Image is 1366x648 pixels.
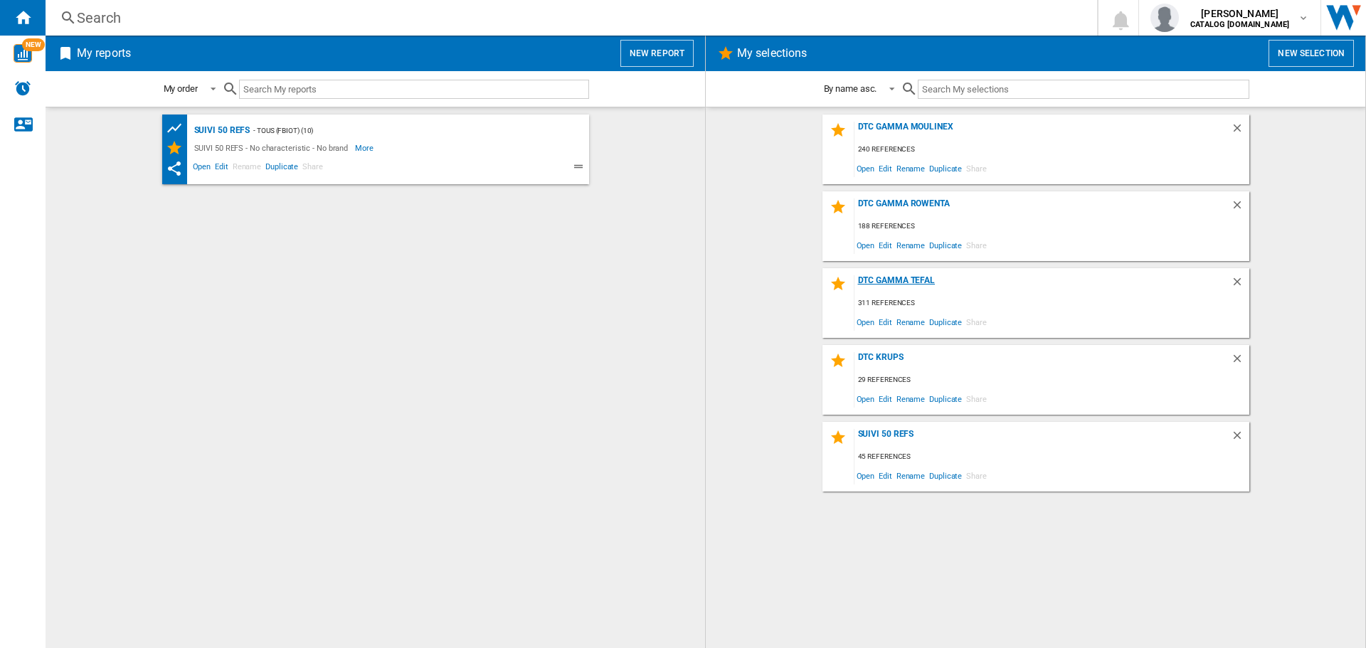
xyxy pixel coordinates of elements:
div: Delete [1231,429,1249,448]
ng-md-icon: This report has been shared with you [166,160,183,177]
div: 311 references [854,294,1249,312]
span: [PERSON_NAME] [1190,6,1289,21]
h2: My selections [734,40,810,67]
span: Rename [894,466,927,485]
span: Open [854,312,877,331]
div: DTC KRUPS [854,352,1231,371]
span: Open [191,160,213,177]
div: Delete [1231,275,1249,294]
span: Share [964,389,989,408]
div: SUIVI 50 REFS - No characteristic - No brand [191,139,356,156]
div: 45 references [854,448,1249,466]
div: DTC GAMMA MOULINEX [854,122,1231,141]
input: Search My selections [918,80,1249,99]
span: More [355,139,376,156]
span: Edit [877,466,894,485]
span: Share [300,160,325,177]
div: DTC Gamma Rowenta [854,198,1231,218]
span: Duplicate [927,466,964,485]
h2: My reports [74,40,134,67]
div: Delete [1231,352,1249,371]
div: My Selections [166,139,191,156]
span: Rename [231,160,263,177]
div: Delete [1231,122,1249,141]
span: Share [964,466,989,485]
span: Duplicate [927,389,964,408]
span: Rename [894,389,927,408]
b: CATALOG [DOMAIN_NAME] [1190,20,1289,29]
div: 240 references [854,141,1249,159]
span: Share [964,159,989,178]
img: profile.jpg [1150,4,1179,32]
span: Rename [894,159,927,178]
span: Open [854,466,877,485]
span: Duplicate [927,159,964,178]
div: Search [77,8,1060,28]
span: Rename [894,312,927,331]
span: Edit [877,389,894,408]
span: Duplicate [927,312,964,331]
span: Share [964,235,989,255]
span: Open [854,389,877,408]
span: Edit [213,160,231,177]
span: Rename [894,235,927,255]
button: New report [620,40,694,67]
span: Edit [877,312,894,331]
div: Product prices grid [166,119,191,137]
div: Delete [1231,198,1249,218]
div: SUIVI 50 REFS [191,122,250,139]
div: By name asc. [824,83,877,94]
span: Duplicate [927,235,964,255]
span: Duplicate [263,160,300,177]
span: Open [854,235,877,255]
div: DTC GAMMA TEFAL [854,275,1231,294]
span: Edit [877,159,894,178]
span: Share [964,312,989,331]
span: NEW [22,38,45,51]
img: alerts-logo.svg [14,80,31,97]
img: wise-card.svg [14,44,32,63]
button: New selection [1269,40,1354,67]
div: - TOUS (fbiot) (10) [250,122,560,139]
span: Open [854,159,877,178]
div: 29 references [854,371,1249,389]
div: 188 references [854,218,1249,235]
div: SUIVI 50 REFS [854,429,1231,448]
span: Edit [877,235,894,255]
input: Search My reports [239,80,589,99]
div: My order [164,83,198,94]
